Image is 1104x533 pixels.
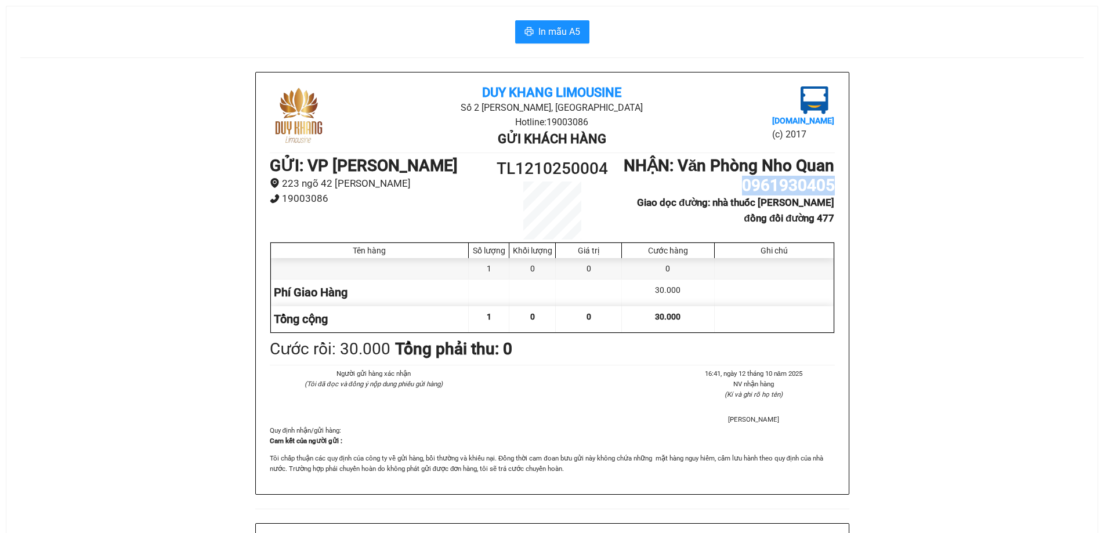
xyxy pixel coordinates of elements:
b: Tổng phải thu: 0 [395,339,512,358]
li: 16:41, ngày 12 tháng 10 năm 2025 [672,368,834,379]
b: GỬI : VP [PERSON_NAME] [270,156,458,175]
div: 1 [469,258,509,279]
i: (Tôi đã đọc và đồng ý nộp dung phiếu gửi hàng) [305,380,443,388]
div: Cước hàng [625,246,711,255]
div: Số lượng [472,246,506,255]
span: In mẫu A5 [538,24,580,39]
img: logo.jpg [801,86,828,114]
img: logo.jpg [270,86,328,144]
li: 223 ngõ 42 [PERSON_NAME] [270,176,482,191]
span: phone [270,194,280,204]
b: Gửi khách hàng [498,132,606,146]
li: [PERSON_NAME] [672,414,834,425]
span: 1 [487,312,491,321]
span: Tổng cộng [274,312,328,326]
p: Tôi chấp thuận các quy định của công ty về gửi hàng, bồi thường và khiếu nại. Đồng thời cam đoan ... [270,453,835,474]
b: [DOMAIN_NAME] [772,116,834,125]
b: Duy Khang Limousine [482,85,621,100]
div: 0 [622,258,714,279]
div: Khối lượng [512,246,552,255]
b: Giao dọc đường: nhà thuốc [PERSON_NAME] đồng đồi đường 477 [637,197,834,224]
div: Giá trị [559,246,618,255]
div: Ghi chú [718,246,831,255]
li: (c) 2017 [772,127,834,142]
li: Hotline: 19003086 [364,115,740,129]
span: 0 [530,312,535,321]
li: 19003086 [270,191,482,206]
span: 30.000 [655,312,681,321]
span: 0 [587,312,591,321]
i: (Kí và ghi rõ họ tên) [725,390,783,398]
div: Phí Giao Hàng [271,280,469,306]
li: NV nhận hàng [672,379,834,389]
div: Quy định nhận/gửi hàng : [270,425,835,474]
span: environment [270,178,280,188]
div: Tên hàng [274,246,466,255]
button: printerIn mẫu A5 [515,20,589,43]
b: NHẬN : Văn Phòng Nho Quan [624,156,835,175]
li: Số 2 [PERSON_NAME], [GEOGRAPHIC_DATA] [364,100,740,115]
div: 0 [509,258,556,279]
h1: TL1210250004 [482,156,623,182]
div: 0 [556,258,622,279]
span: printer [524,27,534,38]
div: 30.000 [622,280,714,306]
h1: 0961930405 [622,176,834,195]
li: Người gửi hàng xác nhận [293,368,455,379]
strong: Cam kết của người gửi : [270,437,342,445]
div: Cước rồi : 30.000 [270,336,390,362]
